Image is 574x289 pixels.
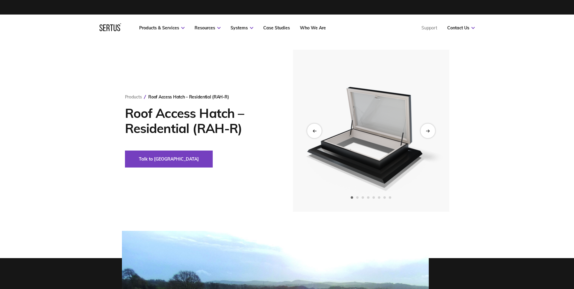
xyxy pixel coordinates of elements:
span: Go to slide 3 [362,196,364,199]
span: Go to slide 8 [389,196,391,199]
a: Systems [231,25,253,31]
div: Next slide [421,124,435,138]
a: Resources [195,25,221,31]
span: Go to slide 7 [383,196,386,199]
span: Go to slide 5 [372,196,375,199]
span: Go to slide 4 [367,196,369,199]
a: Products & Services [139,25,185,31]
a: Products [125,94,142,100]
a: Contact Us [447,25,475,31]
div: Previous slide [307,124,322,138]
a: Case Studies [263,25,290,31]
span: Go to slide 2 [356,196,359,199]
span: Go to slide 6 [378,196,380,199]
h1: Roof Access Hatch – Residential (RAH-R) [125,106,275,136]
button: Talk to [GEOGRAPHIC_DATA] [125,151,213,168]
a: Who We Are [300,25,326,31]
a: Support [421,25,437,31]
